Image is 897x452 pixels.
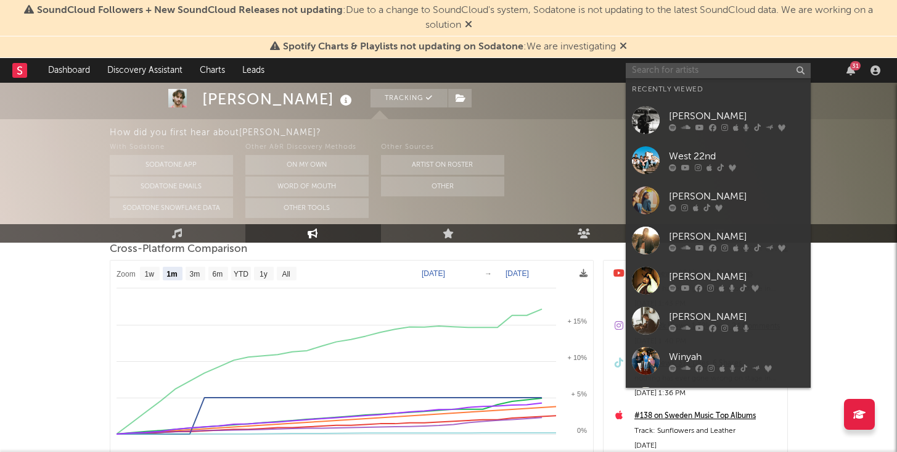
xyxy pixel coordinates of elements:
div: With Sodatone [110,140,233,155]
a: Leads [234,58,273,83]
text: Zoom [117,270,136,278]
div: Recently Viewed [632,82,805,97]
a: [PERSON_NAME] [626,301,811,341]
text: 1y [260,270,268,278]
button: Other [381,177,504,196]
div: [PERSON_NAME] [669,109,805,123]
div: [PERSON_NAME] [669,189,805,204]
span: Dismiss [465,20,472,30]
a: [PERSON_NAME] [626,180,811,220]
button: Other Tools [245,198,369,218]
text: 6m [212,270,223,278]
div: Track: Sunflowers and Leather [634,424,781,438]
a: West 22nd [626,140,811,180]
text: 1m [166,270,177,278]
text: 0% [577,427,587,434]
text: + 15% [567,317,587,325]
text: All [282,270,290,278]
div: [DATE] 1:36 PM [634,386,781,401]
span: : We are investigating [283,42,616,52]
button: 31 [846,65,855,75]
a: Dashboard [39,58,99,83]
a: [PERSON_NAME] [626,261,811,301]
a: Charts [191,58,234,83]
button: Sodatone Emails [110,177,233,196]
div: Other A&R Discovery Methods [245,140,369,155]
button: Sodatone Snowflake Data [110,198,233,218]
div: Other Sources [381,140,504,155]
span: : Due to a change to SoundCloud's system, Sodatone is not updating to the latest SoundCloud data.... [37,6,873,30]
div: [PERSON_NAME] [669,269,805,284]
div: Winyah [669,349,805,364]
a: Discovery Assistant [99,58,191,83]
button: On My Own [245,155,369,175]
text: [DATE] [506,269,529,278]
text: YTD [233,270,248,278]
div: 31 [850,61,861,70]
span: Cross-Platform Comparison [110,242,247,257]
text: 1w [144,270,154,278]
button: Tracking [371,89,448,107]
span: Dismiss [620,42,627,52]
a: [PERSON_NAME] [626,381,811,421]
text: + 10% [567,354,587,361]
text: [DATE] [422,269,445,278]
div: West 22nd [669,149,805,164]
button: Word Of Mouth [245,177,369,196]
div: [PERSON_NAME] [202,89,355,109]
text: + 5% [571,390,587,398]
span: Spotify Charts & Playlists not updating on Sodatone [283,42,523,52]
span: SoundCloud Followers + New SoundCloud Releases not updating [37,6,343,15]
text: 3m [189,270,200,278]
div: [PERSON_NAME] [669,309,805,324]
a: [PERSON_NAME] [626,100,811,140]
button: Artist on Roster [381,155,504,175]
text: → [485,269,492,278]
a: [PERSON_NAME] [626,220,811,261]
a: Winyah [626,341,811,381]
a: #138 on Sweden Music Top Albums [634,409,781,424]
div: [PERSON_NAME] [669,229,805,244]
input: Search for artists [626,63,811,78]
button: Sodatone App [110,155,233,175]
